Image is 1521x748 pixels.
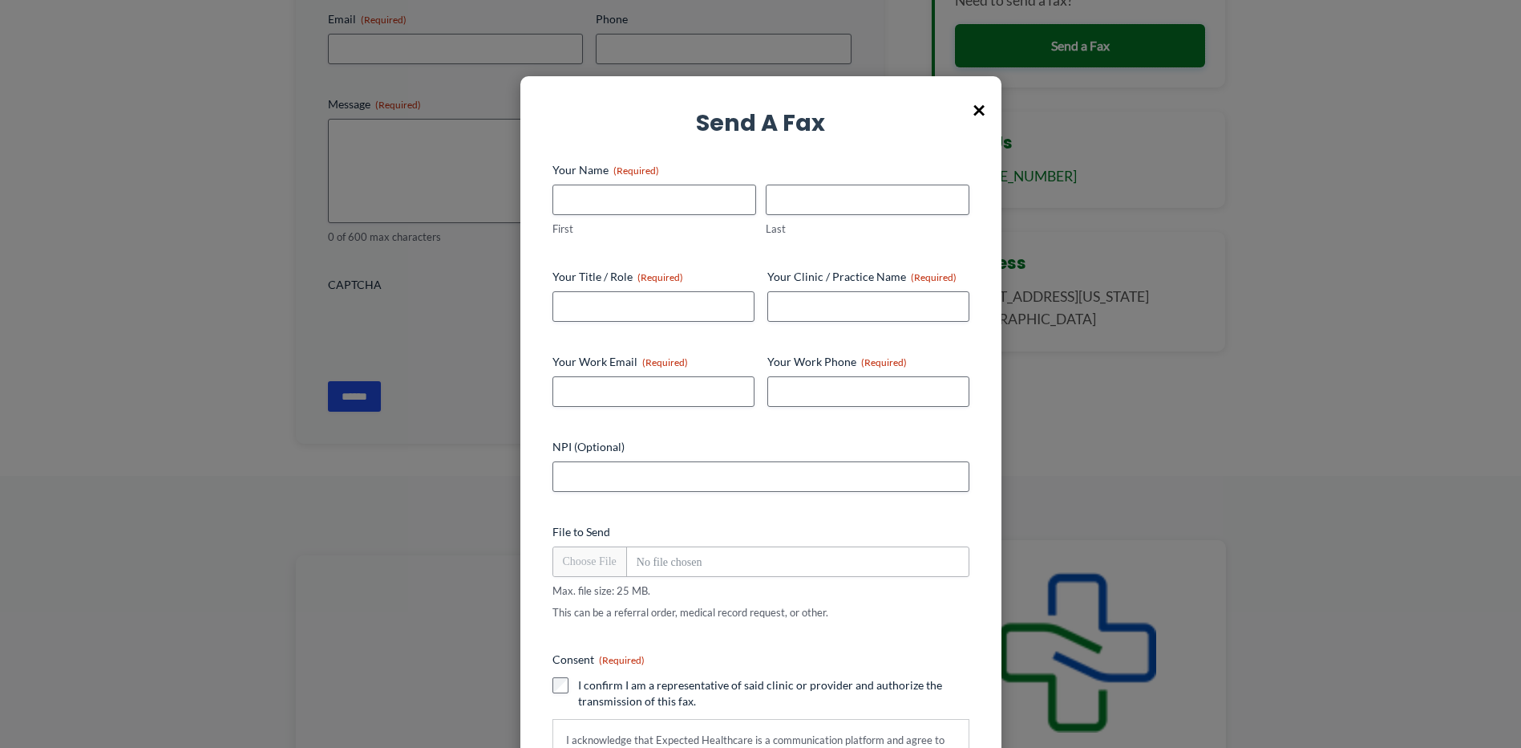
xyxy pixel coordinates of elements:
[552,605,969,620] div: This can be a referral order, medical record request, or other.
[552,269,754,285] label: Your Title / Role
[642,356,688,368] span: (Required)
[861,356,907,368] span: (Required)
[552,652,645,668] legend: Consent
[767,269,969,285] label: Your Clinic / Practice Name
[552,524,969,540] label: File to Send
[911,271,957,283] span: (Required)
[578,677,969,709] label: I confirm I am a representative of said clinic or provider and authorize the transmission of this...
[766,222,969,237] label: Last
[973,88,985,130] span: ×
[552,108,969,138] h3: Send a Fax
[552,162,659,178] legend: Your Name
[552,354,754,370] label: Your Work Email
[552,222,756,237] label: First
[552,583,969,599] span: Max. file size: 25 MB.
[599,654,645,666] span: (Required)
[613,165,659,177] span: (Required)
[767,354,969,370] label: Your Work Phone
[637,271,683,283] span: (Required)
[552,439,969,455] label: NPI (Optional)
